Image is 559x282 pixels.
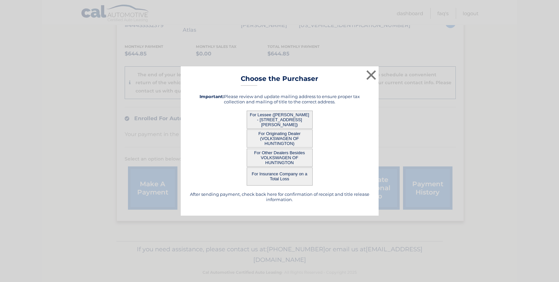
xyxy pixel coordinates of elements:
button: For Insurance Company on a Total Loss [247,167,313,186]
h5: After sending payment, check back here for confirmation of receipt and title release information. [189,192,370,202]
button: For Lessee ([PERSON_NAME] - [STREET_ADDRESS][PERSON_NAME]) [247,111,313,129]
h3: Choose the Purchaser [241,75,318,86]
h5: Please review and update mailing address to ensure proper tax collection and mailing of title to ... [189,94,370,104]
button: × [365,68,378,82]
button: For Originating Dealer (VOLKSWAGEN OF HUNTINGTON) [247,129,313,148]
button: For Other Dealers Besides VOLKSWAGEN OF HUNTINGTON [247,149,313,167]
strong: Important: [200,94,224,99]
